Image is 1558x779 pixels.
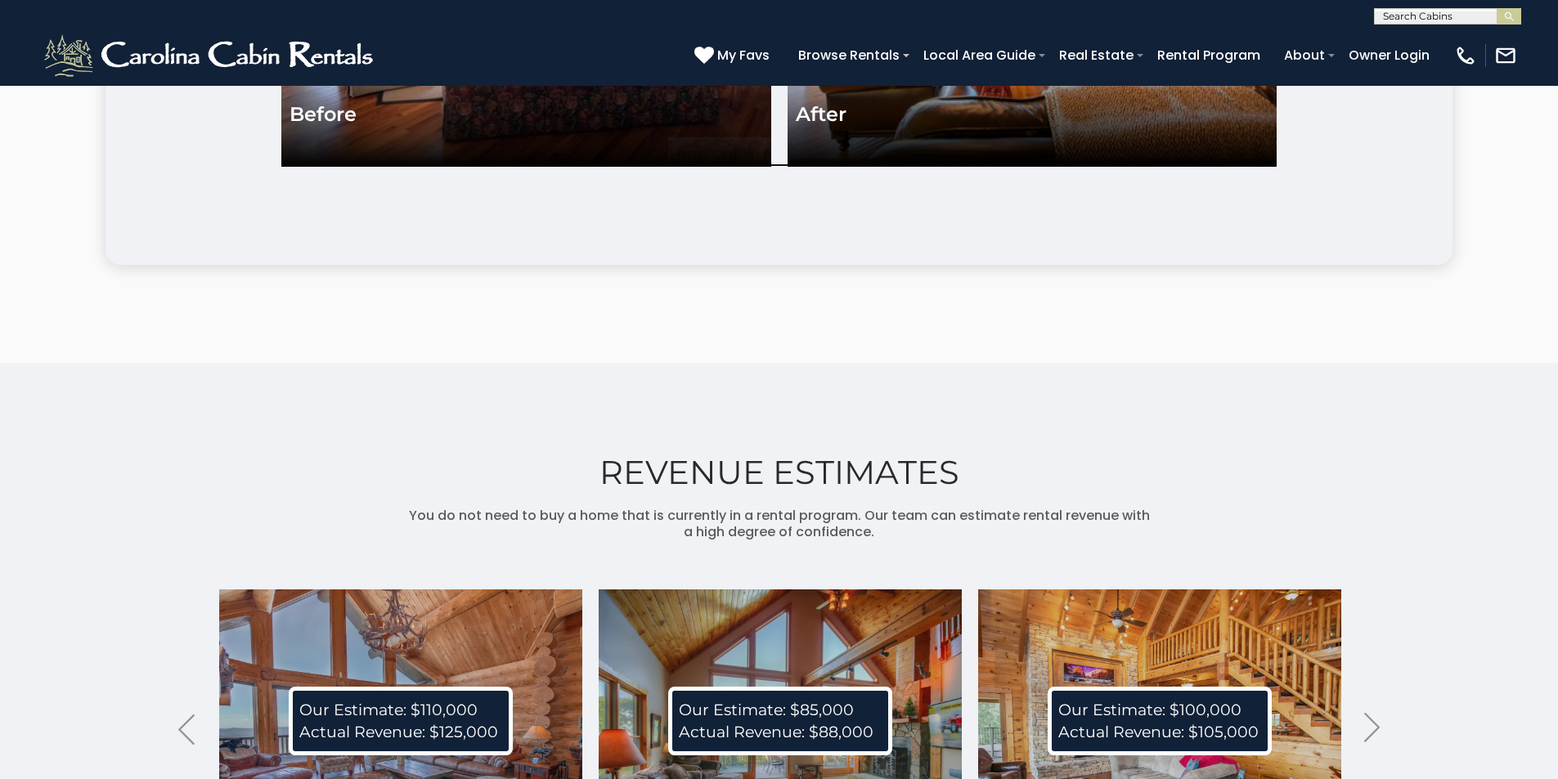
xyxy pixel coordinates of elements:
[694,45,774,66] a: My Favs
[1340,41,1438,69] a: Owner Login
[790,41,908,69] a: Browse Rentals
[1149,41,1268,69] a: Rental Program
[41,454,1517,491] h2: REVENUE ESTIMATES
[289,687,513,755] p: Our Estimate: $110,000 Actual Revenue: $125,000
[41,31,380,80] img: White-1-2.png
[1494,44,1517,67] img: mail-regular-white.png
[796,103,846,126] p: After
[1276,41,1333,69] a: About
[407,508,1152,540] p: You do not need to buy a home that is currently in a rental program. Our team can estimate rental...
[290,103,357,126] p: Before
[915,41,1044,69] a: Local Area Guide
[1048,687,1272,755] p: Our Estimate: $100,000 Actual Revenue: $105,000
[1051,41,1142,69] a: Real Estate
[1454,44,1477,67] img: phone-regular-white.png
[717,45,770,65] span: My Favs
[668,687,892,755] p: Our Estimate: $85,000 Actual Revenue: $88,000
